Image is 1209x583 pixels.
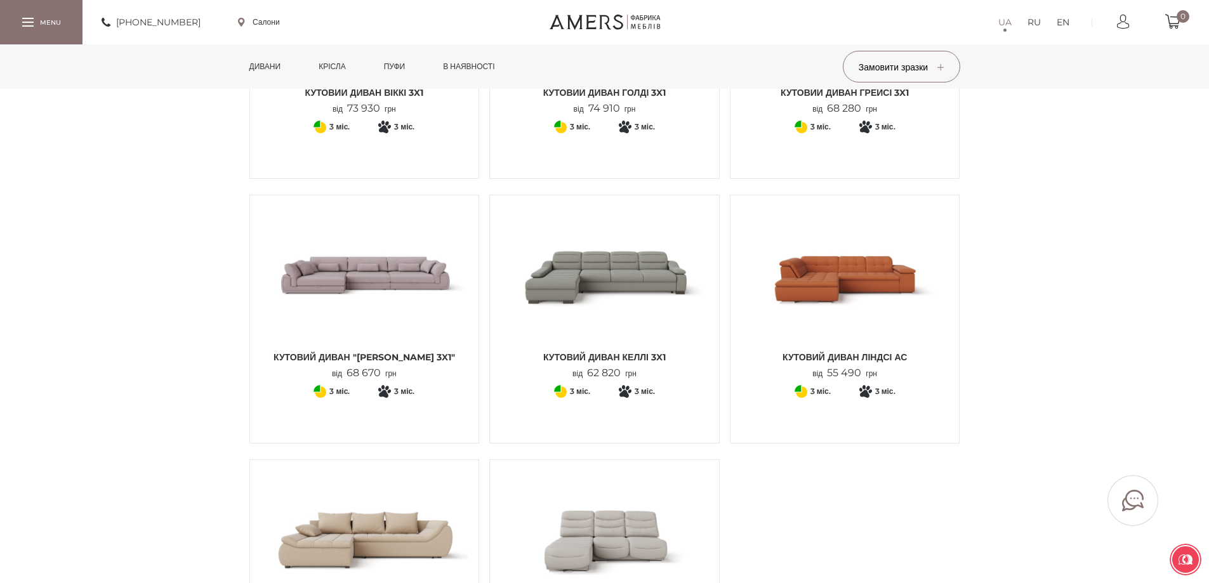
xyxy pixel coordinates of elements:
[102,15,201,30] a: [PHONE_NUMBER]
[823,367,866,379] span: 55 490
[843,51,960,82] button: Замовити зразки
[635,119,655,134] span: 3 міс.
[260,205,470,379] a: Кутовий Диван Кутовий Диван Кутовий Диван "[PERSON_NAME] 3x1" від68 670грн
[875,119,895,134] span: 3 міс.
[240,44,291,89] a: Дивани
[574,103,636,115] p: від грн
[875,384,895,399] span: 3 міс.
[570,119,590,134] span: 3 міс.
[1177,10,1189,23] span: 0
[342,367,385,379] span: 68 670
[433,44,504,89] a: в наявності
[499,86,710,99] span: Кутовий диван ГОЛДІ 3x1
[499,205,710,379] a: Кутовий диван КЕЛЛІ 3x1 Кутовий диван КЕЛЛІ 3x1 Кутовий диван КЕЛЛІ 3x1 від62 820грн
[583,367,625,379] span: 62 820
[812,103,877,115] p: від грн
[1027,15,1041,30] a: RU
[584,102,624,114] span: 74 910
[394,119,414,134] span: 3 міс.
[823,102,866,114] span: 68 280
[812,367,877,379] p: від грн
[329,119,350,134] span: 3 міс.
[238,16,280,28] a: Салони
[394,384,414,399] span: 3 міс.
[329,384,350,399] span: 3 міс.
[859,62,944,73] span: Замовити зразки
[309,44,355,89] a: Крісла
[810,119,831,134] span: 3 міс.
[810,384,831,399] span: 3 міс.
[570,384,590,399] span: 3 міс.
[374,44,415,89] a: Пуфи
[332,367,397,379] p: від грн
[740,205,950,379] a: Кутовий диван ЛІНДСІ АС Кутовий диван ЛІНДСІ АС Кутовий диван ЛІНДСІ АС від55 490грн
[635,384,655,399] span: 3 міс.
[499,351,710,364] span: Кутовий диван КЕЛЛІ 3x1
[343,102,385,114] span: 73 930
[260,351,470,364] span: Кутовий Диван "[PERSON_NAME] 3x1"
[740,351,950,364] span: Кутовий диван ЛІНДСІ АС
[740,86,950,99] span: Кутовий диван ГРЕЙСІ 3x1
[1057,15,1069,30] a: EN
[333,103,396,115] p: від грн
[572,367,637,379] p: від грн
[260,86,470,99] span: Кутовий диван ВІККІ 3x1
[998,15,1012,30] a: UA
